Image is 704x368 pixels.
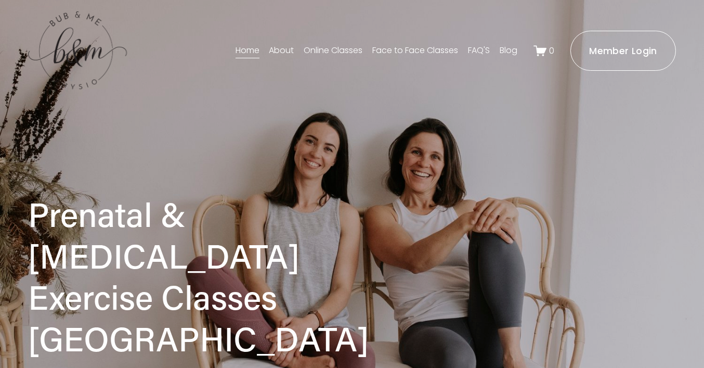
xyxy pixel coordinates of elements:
[304,43,362,59] a: Online Classes
[468,43,490,59] a: FAQ'S
[269,43,294,59] a: About
[372,43,458,59] a: Face to Face Classes
[533,44,554,57] a: 0
[28,193,397,359] h1: Prenatal & [MEDICAL_DATA] Exercise Classes [GEOGRAPHIC_DATA]
[236,43,259,59] a: Home
[500,43,517,59] a: Blog
[549,45,554,57] span: 0
[28,10,127,91] img: bubandme
[570,31,676,71] a: Member Login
